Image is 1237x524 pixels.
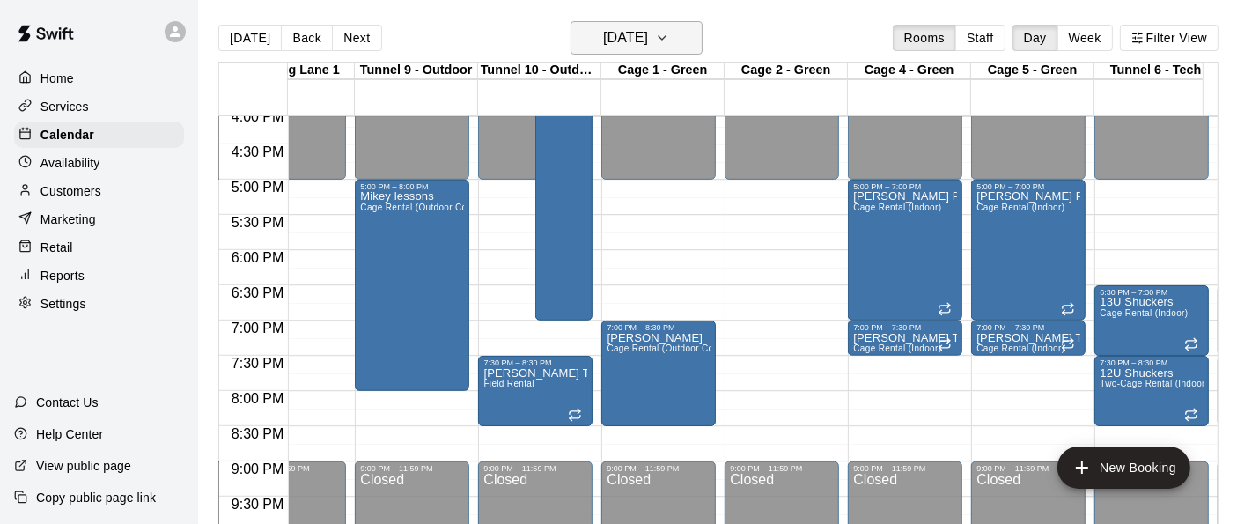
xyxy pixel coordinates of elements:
[14,206,184,232] a: Marketing
[227,250,289,265] span: 6:00 PM
[976,203,1064,212] span: Cage Rental (Indoor)
[483,464,587,473] div: 9:00 PM – 11:59 PM
[976,323,1080,332] div: 7:00 PM – 7:30 PM
[1012,25,1058,51] button: Day
[36,489,156,506] p: Copy public page link
[603,26,648,50] h6: [DATE]
[535,39,593,321] div: 3:00 PM – 7:00 PM: Audrey Lesson
[36,394,99,411] p: Contact Us
[848,180,962,321] div: 5:00 PM – 7:00 PM: Darik Power Surge
[227,391,289,406] span: 8:00 PM
[976,464,1080,473] div: 9:00 PM – 11:59 PM
[227,285,289,300] span: 6:30 PM
[938,302,952,316] span: Recurring event
[36,425,103,443] p: Help Center
[853,323,957,332] div: 7:00 PM – 7:30 PM
[1100,308,1188,318] span: Cage Rental (Indoor)
[227,426,289,441] span: 8:30 PM
[478,63,601,79] div: Tunnel 10 - Outdoor
[1094,356,1209,426] div: 7:30 PM – 8:30 PM: 12U Shuckers
[976,182,1080,191] div: 5:00 PM – 7:00 PM
[355,180,469,391] div: 5:00 PM – 8:00 PM: Mikey lessons
[227,180,289,195] span: 5:00 PM
[227,109,289,124] span: 4:00 PM
[601,63,725,79] div: Cage 1 - Green
[14,234,184,261] a: Retail
[483,358,587,367] div: 7:30 PM – 8:30 PM
[1057,447,1190,489] button: add
[40,126,94,144] p: Calendar
[332,25,381,51] button: Next
[1094,285,1209,356] div: 6:30 PM – 7:30 PM: 13U Shuckers
[1100,288,1204,297] div: 6:30 PM – 7:30 PM
[1184,337,1198,351] span: Recurring event
[218,25,282,51] button: [DATE]
[1057,25,1113,51] button: Week
[1061,337,1075,351] span: Recurring event
[40,182,101,200] p: Customers
[730,464,834,473] div: 9:00 PM – 11:59 PM
[36,457,131,475] p: View public page
[355,63,478,79] div: Tunnel 9 - Outdoor
[237,464,341,473] div: 9:00 PM – 11:59 PM
[938,337,952,351] span: Recurring event
[971,63,1094,79] div: Cage 5 - Green
[853,182,957,191] div: 5:00 PM – 7:00 PM
[14,262,184,289] a: Reports
[607,464,711,473] div: 9:00 PM – 11:59 PM
[853,203,941,212] span: Cage Rental (Indoor)
[227,497,289,512] span: 9:30 PM
[14,150,184,176] a: Availability
[40,295,86,313] p: Settings
[955,25,1005,51] button: Staff
[40,239,73,256] p: Retail
[14,93,184,120] a: Services
[848,63,971,79] div: Cage 4 - Green
[40,210,96,228] p: Marketing
[227,356,289,371] span: 7:30 PM
[571,21,703,55] button: [DATE]
[1120,25,1219,51] button: Filter View
[40,70,74,87] p: Home
[232,63,355,79] div: Pitching Lane 1
[360,182,464,191] div: 5:00 PM – 8:00 PM
[853,343,941,353] span: Cage Rental (Indoor)
[568,408,582,422] span: Recurring event
[1100,379,1208,388] span: Two-Cage Rental (Indoor)
[227,215,289,230] span: 5:30 PM
[360,203,493,212] span: Cage Rental (Outdoor Covered)
[1100,358,1204,367] div: 7:30 PM – 8:30 PM
[725,63,848,79] div: Cage 2 - Green
[601,321,716,426] div: 7:00 PM – 8:30 PM: Jalal Lesson
[40,154,100,172] p: Availability
[281,25,333,51] button: Back
[360,464,464,473] div: 9:00 PM – 11:59 PM
[976,343,1064,353] span: Cage Rental (Indoor)
[1061,302,1075,316] span: Recurring event
[227,461,289,476] span: 9:00 PM
[478,356,593,426] div: 7:30 PM – 8:30 PM: Steve Williams Tentative
[893,25,956,51] button: Rooms
[1184,408,1198,422] span: Recurring event
[227,144,289,159] span: 4:30 PM
[14,178,184,204] a: Customers
[848,321,962,356] div: 7:00 PM – 7:30 PM: Steve Williams Tentative Hold
[971,180,1086,321] div: 5:00 PM – 7:00 PM: Darik Power Surge
[607,343,740,353] span: Cage Rental (Outdoor Covered)
[14,291,184,317] a: Settings
[971,321,1086,356] div: 7:00 PM – 7:30 PM: Steve Williams Tentative Hold
[227,321,289,336] span: 7:00 PM
[40,267,85,284] p: Reports
[14,122,184,148] a: Calendar
[14,65,184,92] a: Home
[607,323,711,332] div: 7:00 PM – 8:30 PM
